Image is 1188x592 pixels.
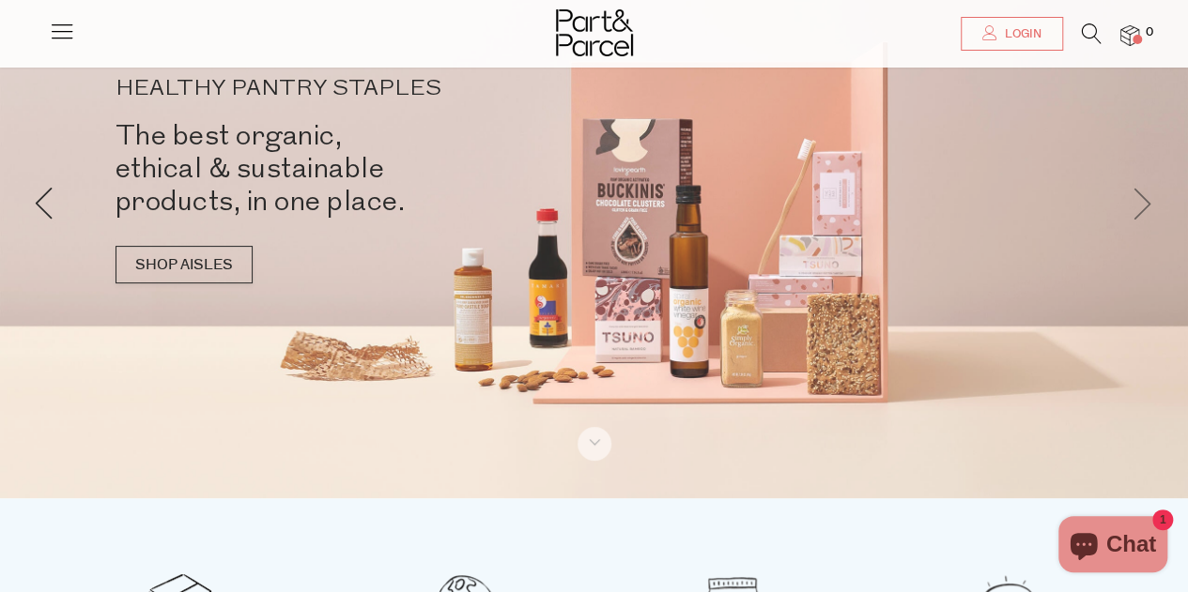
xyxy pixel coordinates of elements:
[1053,516,1173,577] inbox-online-store-chat: Shopify online store chat
[556,9,633,56] img: Part&Parcel
[961,17,1063,51] a: Login
[116,119,623,218] h2: The best organic, ethical & sustainable products, in one place.
[1141,24,1158,41] span: 0
[1000,26,1041,42] span: Login
[116,78,623,100] p: HEALTHY PANTRY STAPLES
[116,246,253,283] a: SHOP AISLES
[1120,25,1139,45] a: 0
